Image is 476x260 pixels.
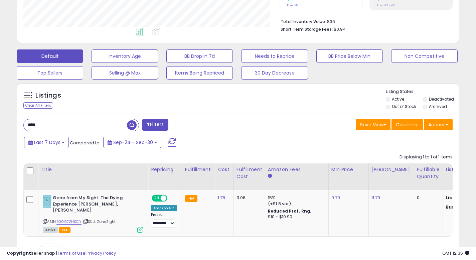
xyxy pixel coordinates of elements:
[429,96,454,102] label: Deactivated
[281,19,326,24] b: Total Inventory Value:
[35,91,61,100] h5: Listings
[334,26,346,32] span: $0.94
[386,89,459,95] p: Listing States:
[287,3,298,7] small: Prev: 38
[241,66,308,80] button: 30 Day Decrease
[24,137,69,148] button: Last 7 Days
[281,26,333,32] b: Short Term Storage Fees:
[41,166,145,173] div: Title
[391,49,458,63] button: Non Competitive
[92,66,158,80] button: Selling @ Max
[87,250,116,256] a: Privacy Policy
[43,195,51,208] img: 415+cf2HvtL._SL40_.jpg
[268,166,326,173] div: Amazon Fees
[218,166,231,173] div: Cost
[400,154,453,160] div: Displaying 1 to 1 of 1 items
[28,246,76,252] span: Show: entries
[356,119,390,130] button: Save View
[151,205,177,211] div: Amazon AI *
[241,49,308,63] button: Needs to Reprice
[268,208,312,214] b: Reduced Prof. Rng.
[331,194,340,201] a: 9.79
[268,173,272,179] small: Amazon Fees.
[57,250,86,256] a: Terms of Use
[43,195,143,232] div: ASIN:
[316,49,383,63] button: BB Price Below Min
[152,196,161,201] span: ON
[166,66,233,80] button: Items Being Repriced
[151,213,177,228] div: Preset:
[83,219,116,224] span: | SKU: GoneSight
[17,66,83,80] button: Top Sellers
[446,194,476,201] b: Listed Price:
[151,166,179,173] div: Repricing
[185,195,197,202] small: FBA
[142,119,168,131] button: Filters
[268,214,323,220] div: $10 - $10.90
[268,201,323,207] div: (+$1.8 var)
[92,49,158,63] button: Inventory Age
[218,194,225,201] a: 1.78
[23,102,53,109] div: Clear All Filters
[424,119,453,130] button: Actions
[56,219,82,225] a: B00072HSCY
[185,166,212,173] div: Fulfillment
[429,104,447,109] label: Archived
[417,195,438,201] div: 0
[371,194,380,201] a: 11.79
[331,166,366,173] div: Min Price
[281,17,448,25] li: $36
[59,227,70,233] span: FBA
[392,104,416,109] label: Out of Stock
[34,139,60,146] span: Last 7 Days
[166,49,233,63] button: BB Drop in 7d
[17,49,83,63] button: Default
[166,196,177,201] span: OFF
[391,119,423,130] button: Columns
[7,250,31,256] strong: Copyright
[236,195,260,201] div: 3.06
[236,166,262,180] div: Fulfillment Cost
[442,250,469,256] span: 2025-10-8 12:35 GMT
[377,3,395,7] small: Prev: 43.29%
[113,139,153,146] span: Sep-24 - Sep-30
[53,195,134,215] b: Gone from My Sight: The Dying Experience [PERSON_NAME], [PERSON_NAME]
[268,195,323,201] div: 15%
[392,96,404,102] label: Active
[371,166,411,173] div: [PERSON_NAME]
[43,227,58,233] span: All listings currently available for purchase on Amazon
[7,250,116,257] div: seller snap | |
[70,140,101,146] span: Compared to:
[396,121,417,128] span: Columns
[103,137,161,148] button: Sep-24 - Sep-30
[417,166,440,180] div: Fulfillable Quantity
